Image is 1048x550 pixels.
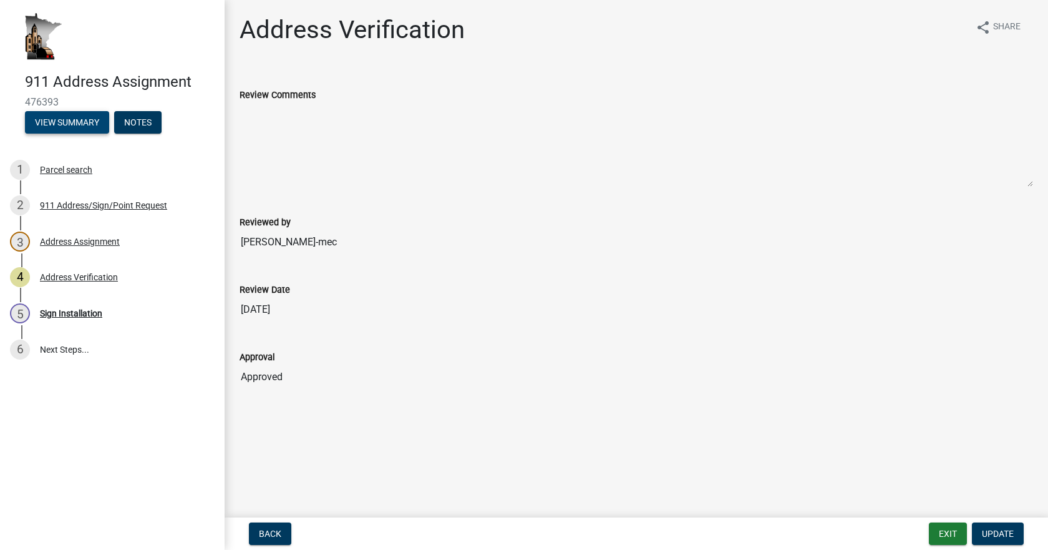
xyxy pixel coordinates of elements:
[25,111,109,134] button: View Summary
[40,273,118,282] div: Address Verification
[114,111,162,134] button: Notes
[240,353,275,362] label: Approval
[40,237,120,246] div: Address Assignment
[10,267,30,287] div: 4
[40,165,92,174] div: Parcel search
[240,219,291,227] label: Reviewed by
[25,73,215,91] h4: 911 Address Assignment
[10,232,30,252] div: 3
[240,286,290,295] label: Review Date
[976,20,991,35] i: share
[25,118,109,128] wm-modal-confirm: Summary
[10,195,30,215] div: 2
[966,15,1031,39] button: shareShare
[40,309,102,318] div: Sign Installation
[972,523,1024,545] button: Update
[982,529,1014,539] span: Update
[259,529,281,539] span: Back
[240,91,316,100] label: Review Comments
[993,20,1021,35] span: Share
[10,340,30,360] div: 6
[25,96,200,108] span: 476393
[249,523,291,545] button: Back
[114,118,162,128] wm-modal-confirm: Notes
[10,303,30,323] div: 5
[240,15,465,45] h1: Address Verification
[40,201,167,210] div: 911 Address/Sign/Point Request
[10,160,30,180] div: 1
[929,523,967,545] button: Exit
[25,13,62,60] img: Houston County, Minnesota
